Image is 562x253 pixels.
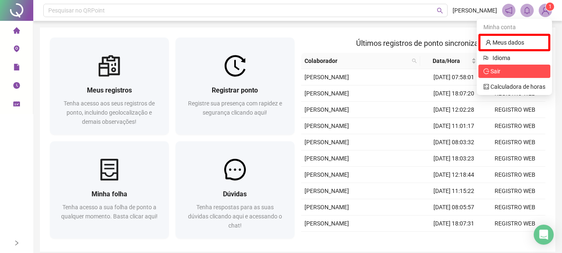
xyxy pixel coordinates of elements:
td: [DATE] 12:18:44 [423,167,484,183]
td: REGISTRO WEB [484,150,545,167]
a: Registrar pontoRegistre sua presença com rapidez e segurança clicando aqui! [176,38,295,135]
span: clock-circle [13,78,20,95]
span: search [412,58,417,63]
td: [DATE] 08:05:57 [423,199,484,215]
span: Registre sua presença com rapidez e segurança clicando aqui! [188,100,282,116]
div: Open Intercom Messenger [534,225,554,245]
td: [DATE] 18:07:31 [423,215,484,232]
div: Minha conta [478,20,550,34]
span: logout [483,68,489,74]
span: search [437,8,443,14]
td: REGISTRO WEB [484,232,545,248]
td: [DATE] 08:03:32 [423,134,484,150]
span: bell [523,7,531,14]
span: Últimos registros de ponto sincronizados [356,39,490,48]
td: [DATE] 12:02:28 [423,102,484,118]
span: [PERSON_NAME] [453,6,497,15]
td: REGISTRO WEB [484,134,545,150]
span: Tenha acesso a sua folha de ponto a qualquer momento. Basta clicar aqui! [61,204,158,220]
span: [PERSON_NAME] [305,123,349,129]
a: DúvidasTenha respostas para as suas dúvidas clicando aqui e acessando o chat! [176,141,295,238]
td: REGISTRO WEB [484,118,545,134]
span: Sair [490,68,500,75]
a: Minha folhaTenha acesso a sua folha de ponto a qualquer momento. Basta clicar aqui! [50,141,169,238]
a: user Meus dados [485,39,524,46]
span: Colaborador [305,56,409,65]
span: [PERSON_NAME] [305,220,349,227]
td: [DATE] 11:15:22 [423,183,484,199]
td: REGISTRO WEB [484,215,545,232]
span: home [13,23,20,40]
td: REGISTRO WEB [484,102,545,118]
span: [PERSON_NAME] [305,155,349,162]
span: 1 [549,4,552,10]
a: calculator Calculadora de horas [483,83,545,90]
sup: Atualize o seu contato no menu Meus Dados [546,3,554,11]
span: [PERSON_NAME] [305,139,349,145]
span: file [13,60,20,77]
span: [PERSON_NAME] [305,74,349,80]
span: [PERSON_NAME] [305,90,349,97]
span: Data/Hora [423,56,470,65]
span: notification [505,7,512,14]
td: REGISTRO WEB [484,199,545,215]
span: [PERSON_NAME] [305,188,349,194]
span: Tenha acesso aos seus registros de ponto, incluindo geolocalização e demais observações! [64,100,155,125]
span: [PERSON_NAME] [305,204,349,210]
td: REGISTRO WEB [484,183,545,199]
span: environment [13,42,20,58]
td: [DATE] 07:58:01 [423,69,484,85]
td: [DATE] 12:32:18 [423,232,484,248]
span: Meus registros [87,86,132,94]
span: Minha folha [92,190,127,198]
span: flag [483,53,489,63]
td: REGISTRO WEB [484,167,545,183]
span: Registrar ponto [212,86,258,94]
span: Dúvidas [223,190,247,198]
span: right [14,240,20,246]
td: [DATE] 18:03:23 [423,150,484,167]
th: Data/Hora [420,53,480,69]
span: [PERSON_NAME] [305,106,349,113]
span: Idioma [493,53,540,63]
td: [DATE] 18:07:20 [423,85,484,102]
td: [DATE] 11:01:17 [423,118,484,134]
a: Meus registrosTenha acesso aos seus registros de ponto, incluindo geolocalização e demais observa... [50,38,169,135]
span: [PERSON_NAME] [305,171,349,178]
span: Tenha respostas para as suas dúvidas clicando aqui e acessando o chat! [188,204,282,229]
span: schedule [13,97,20,113]
img: 90494 [539,4,552,17]
span: search [410,55,418,67]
